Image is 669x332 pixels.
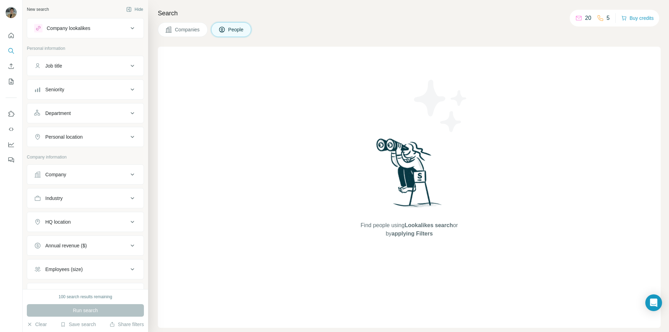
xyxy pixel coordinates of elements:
[373,137,446,214] img: Surfe Illustration - Woman searching with binoculars
[45,62,62,69] div: Job title
[45,133,83,140] div: Personal location
[158,8,661,18] h4: Search
[27,237,144,254] button: Annual revenue ($)
[27,45,144,52] p: Personal information
[27,105,144,122] button: Department
[607,14,610,22] p: 5
[392,231,433,237] span: applying Filters
[45,195,63,202] div: Industry
[121,4,148,15] button: Hide
[6,75,17,88] button: My lists
[47,25,90,32] div: Company lookalikes
[27,190,144,207] button: Industry
[27,154,144,160] p: Company information
[6,7,17,18] img: Avatar
[621,13,654,23] button: Buy credits
[27,285,144,301] button: Technologies
[27,20,144,37] button: Company lookalikes
[27,261,144,278] button: Employees (size)
[27,321,47,328] button: Clear
[27,57,144,74] button: Job title
[6,123,17,136] button: Use Surfe API
[175,26,200,33] span: Companies
[6,29,17,42] button: Quick start
[45,171,66,178] div: Company
[45,110,71,117] div: Department
[59,294,112,300] div: 100 search results remaining
[353,221,465,238] span: Find people using or by
[45,266,83,273] div: Employees (size)
[228,26,244,33] span: People
[27,214,144,230] button: HQ location
[45,242,87,249] div: Annual revenue ($)
[6,138,17,151] button: Dashboard
[27,166,144,183] button: Company
[45,218,71,225] div: HQ location
[27,6,49,13] div: New search
[6,108,17,120] button: Use Surfe on LinkedIn
[645,294,662,311] div: Open Intercom Messenger
[6,60,17,72] button: Enrich CSV
[6,45,17,57] button: Search
[27,129,144,145] button: Personal location
[585,14,591,22] p: 20
[60,321,96,328] button: Save search
[6,154,17,166] button: Feedback
[405,222,453,228] span: Lookalikes search
[409,75,472,137] img: Surfe Illustration - Stars
[109,321,144,328] button: Share filters
[27,81,144,98] button: Seniority
[45,86,64,93] div: Seniority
